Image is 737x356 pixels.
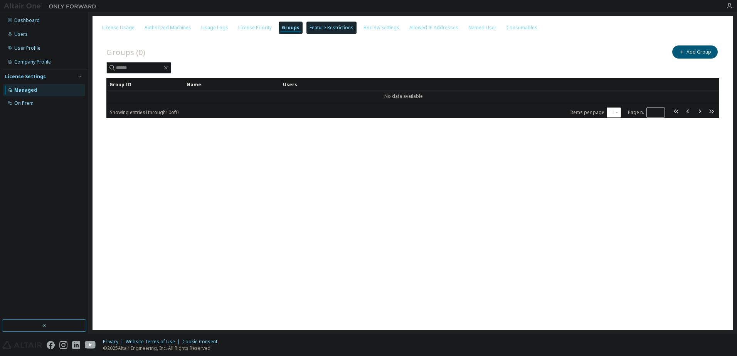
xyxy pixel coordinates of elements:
img: instagram.svg [59,341,67,349]
div: Borrow Settings [363,25,399,31]
span: Showing entries 1 through 10 of 0 [110,109,178,116]
div: Website Terms of Use [126,339,182,345]
img: facebook.svg [47,341,55,349]
div: Allowed IP Addresses [409,25,458,31]
span: Page n. [628,107,665,118]
div: License Usage [102,25,135,31]
div: On Prem [14,100,34,106]
span: Items per page [570,107,621,118]
div: Authorized Machines [145,25,191,31]
img: linkedin.svg [72,341,80,349]
div: Feature Restrictions [310,25,353,31]
div: Company Profile [14,59,51,65]
div: Users [283,78,698,91]
div: Groups [282,25,300,31]
img: youtube.svg [85,341,96,349]
div: Privacy [103,339,126,345]
div: Cookie Consent [182,339,222,345]
div: Group ID [109,78,180,91]
div: Managed [14,87,37,93]
p: © 2025 Altair Engineering, Inc. All Rights Reserved. [103,345,222,351]
td: No data available [106,91,701,102]
button: 10 [609,109,619,116]
div: Consumables [506,25,537,31]
div: License Priority [238,25,272,31]
div: Name [187,78,277,91]
img: Altair One [4,2,100,10]
span: Groups (0) [106,47,145,57]
div: Dashboard [14,17,40,24]
div: User Profile [14,45,40,51]
img: altair_logo.svg [2,341,42,349]
div: Usage Logs [201,25,228,31]
div: Named User [468,25,496,31]
div: License Settings [5,74,46,80]
div: Users [14,31,28,37]
button: Add Group [672,45,718,59]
